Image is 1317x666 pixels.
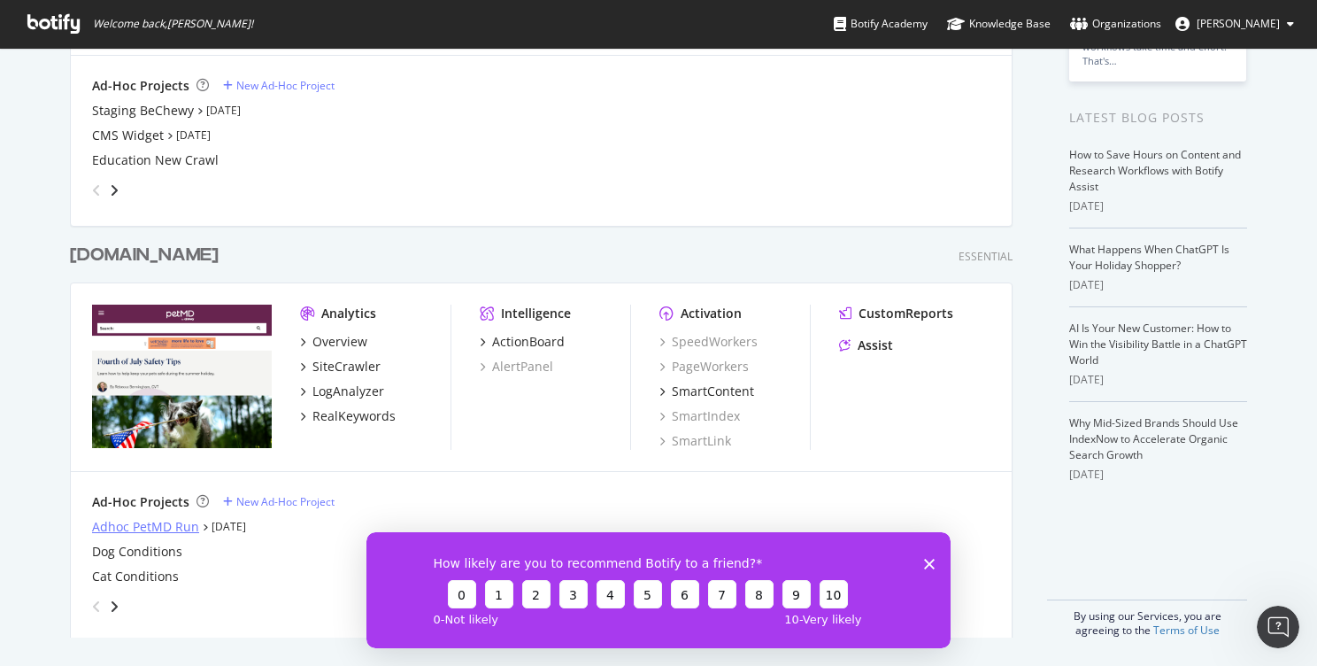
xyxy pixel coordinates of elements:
[480,358,553,376] a: AlertPanel
[85,176,108,205] div: angle-left
[108,598,120,616] div: angle-right
[92,77,189,95] div: Ad-Hoc Projects
[212,519,246,534] a: [DATE]
[672,383,754,400] div: SmartContent
[321,305,376,322] div: Analytics
[1197,16,1280,31] span: Katie Greenwood
[70,243,219,268] div: [DOMAIN_NAME]
[681,305,742,322] div: Activation
[480,333,565,351] a: ActionBoard
[92,493,189,511] div: Ad-Hoc Projects
[312,333,367,351] div: Overview
[1069,467,1247,483] div: [DATE]
[1153,623,1220,638] a: Terms of Use
[959,249,1013,264] div: Essential
[1069,242,1229,273] a: What Happens When ChatGPT Is Your Holiday Shopper?
[92,151,219,169] a: Education New Crawl
[492,333,565,351] div: ActionBoard
[1069,415,1238,462] a: Why Mid-Sized Brands Should Use IndexNow to Accelerate Organic Search Growth
[93,17,253,31] span: Welcome back, [PERSON_NAME] !
[858,337,893,354] div: Assist
[92,568,179,585] a: Cat Conditions
[1069,108,1247,128] div: Latest Blog Posts
[1069,147,1241,194] a: How to Save Hours on Content and Research Workflows with Botify Assist
[312,407,396,425] div: RealKeywords
[206,103,241,118] a: [DATE]
[1070,15,1161,33] div: Organizations
[223,78,335,93] a: New Ad-Hoc Project
[92,102,194,120] a: Staging BeChewy
[108,182,120,199] div: angle-right
[659,407,740,425] a: SmartIndex
[236,78,335,93] div: New Ad-Hoc Project
[223,494,335,509] a: New Ad-Hoc Project
[501,305,571,322] div: Intelligence
[300,333,367,351] a: Overview
[839,337,893,354] a: Assist
[947,15,1051,33] div: Knowledge Base
[312,358,381,376] div: SiteCrawler
[92,305,272,448] img: www.petmd.com
[1069,321,1247,368] a: AI Is Your New Customer: How to Win the Visibility Battle in a ChatGPT World
[839,305,953,322] a: CustomReports
[300,383,384,400] a: LogAnalyzer
[1069,198,1247,214] div: [DATE]
[1161,10,1308,38] button: [PERSON_NAME]
[659,432,731,450] a: SmartLink
[659,383,754,400] a: SmartContent
[300,407,396,425] a: RealKeywords
[859,305,953,322] div: CustomReports
[236,494,335,509] div: New Ad-Hoc Project
[1069,277,1247,293] div: [DATE]
[659,333,758,351] a: SpeedWorkers
[92,543,182,561] a: Dog Conditions
[1047,600,1247,638] div: By using our Services, you are agreeing to the
[92,518,199,536] a: Adhoc PetMD Run
[85,592,108,621] div: angle-left
[1069,372,1247,388] div: [DATE]
[300,358,381,376] a: SiteCrawler
[176,128,211,143] a: [DATE]
[312,383,384,400] div: LogAnalyzer
[92,127,164,144] a: CMS Widget
[366,532,951,648] iframe: Survey from Botify
[834,15,928,33] div: Botify Academy
[659,358,749,376] a: PageWorkers
[70,243,226,268] a: [DOMAIN_NAME]
[1257,606,1299,648] iframe: Intercom live chat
